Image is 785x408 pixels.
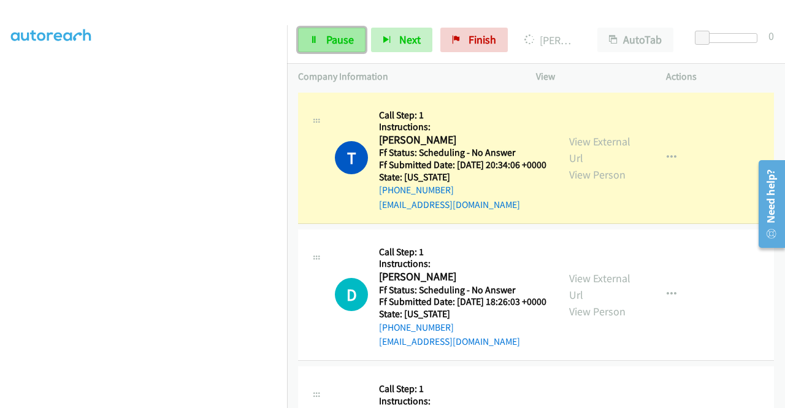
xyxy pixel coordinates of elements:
[379,383,546,395] h5: Call Step: 1
[371,28,432,52] button: Next
[298,69,514,84] p: Company Information
[379,308,546,320] h5: State: [US_STATE]
[379,296,546,308] h5: Ff Submitted Date: [DATE] 18:26:03 +0000
[536,69,644,84] p: View
[440,28,508,52] a: Finish
[379,395,546,407] h5: Instructions:
[379,147,546,159] h5: Ff Status: Scheduling - No Answer
[569,167,626,182] a: View Person
[768,28,774,44] div: 0
[666,69,774,84] p: Actions
[379,159,546,171] h5: Ff Submitted Date: [DATE] 20:34:06 +0000
[569,304,626,318] a: View Person
[379,270,543,284] h2: [PERSON_NAME]
[750,155,785,253] iframe: Resource Center
[469,33,496,47] span: Finish
[298,28,366,52] a: Pause
[379,246,546,258] h5: Call Step: 1
[379,199,520,210] a: [EMAIL_ADDRESS][DOMAIN_NAME]
[379,184,454,196] a: [PHONE_NUMBER]
[379,321,454,333] a: [PHONE_NUMBER]
[335,278,368,311] h1: D
[379,121,546,133] h5: Instructions:
[701,33,757,43] div: Delay between calls (in seconds)
[569,271,630,302] a: View External Url
[379,109,546,121] h5: Call Step: 1
[379,284,546,296] h5: Ff Status: Scheduling - No Answer
[379,336,520,347] a: [EMAIL_ADDRESS][DOMAIN_NAME]
[524,32,575,48] p: [PERSON_NAME]
[326,33,354,47] span: Pause
[379,258,546,270] h5: Instructions:
[379,171,546,183] h5: State: [US_STATE]
[379,133,543,147] h2: [PERSON_NAME]
[335,141,368,174] h1: T
[399,33,421,47] span: Next
[597,28,673,52] button: AutoTab
[569,134,630,165] a: View External Url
